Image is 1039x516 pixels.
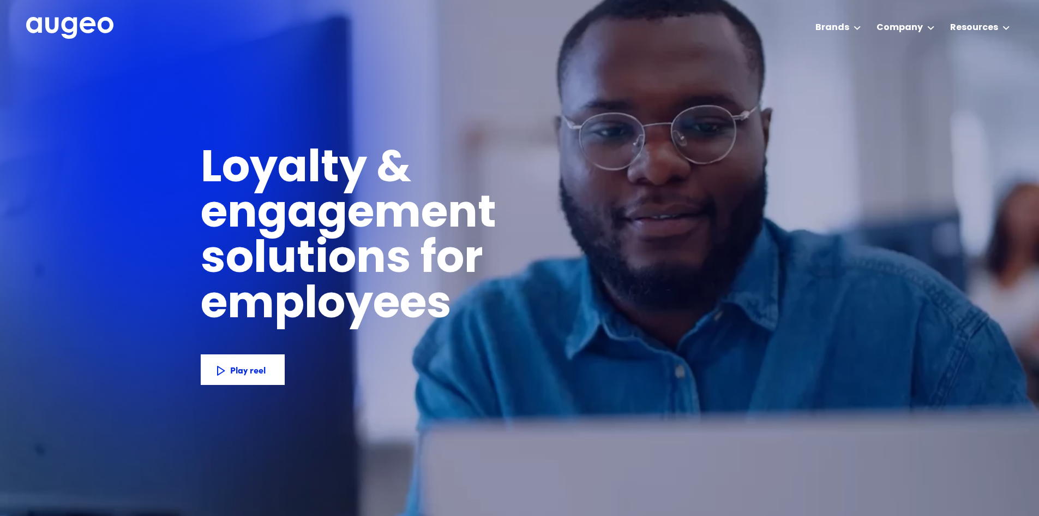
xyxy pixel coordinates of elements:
[26,17,113,40] a: home
[201,283,471,329] h1: employees
[876,21,923,34] div: Company
[815,21,849,34] div: Brands
[26,17,113,39] img: Augeo's full logo in white.
[201,354,285,385] a: Play reel
[201,147,672,283] h1: Loyalty & engagement solutions for
[950,21,998,34] div: Resources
